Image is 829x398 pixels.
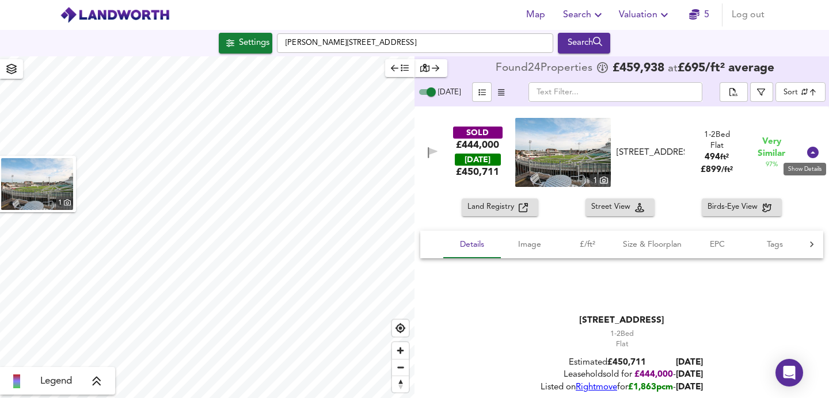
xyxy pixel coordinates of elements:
span: [DATE] [438,89,461,96]
a: Rightmove [576,383,617,392]
span: Land Registry [467,201,519,214]
span: £ 444,000 [634,370,673,379]
span: [DATE] [676,383,703,392]
span: Details [450,238,494,252]
div: SOLD [453,127,503,139]
div: Search [561,36,607,51]
span: Tags [753,238,797,252]
div: Rightmove thinks this is a 2 bed but Zoopla states 1 bed, so we're showing you both here [541,329,703,339]
div: Rightmove thinks this is a 2 bed but Zoopla states 1 bed, so we're showing you both here [701,129,733,140]
span: Street View [591,201,635,214]
button: Valuation [614,3,676,26]
span: £ 450,711 [456,166,499,178]
span: Legend [40,374,72,388]
a: 5 [689,7,709,23]
span: / ft² [721,166,733,174]
div: Listed on for - [541,381,703,393]
div: Settings [239,36,269,51]
div: SOLD£444,000 [DATE]£450,711property thumbnail 1 [STREET_ADDRESS]1-2Bed Flat494ft²£899/ft² Very Si... [414,106,829,198]
button: Find my location [392,320,409,336]
img: logo [60,6,170,24]
img: property thumbnail [1,158,73,210]
div: £444,000 [456,139,499,151]
div: 1 [590,174,611,187]
button: Street View [585,198,655,216]
span: £ 459,938 [613,63,664,74]
button: Settings [219,33,272,53]
span: Map [522,7,549,23]
div: Flat [701,129,733,152]
span: Search [563,7,605,23]
button: 5 [680,3,717,26]
button: Zoom in [392,342,409,359]
div: Leasehold sold for - [541,369,703,381]
span: Birds-Eye View [708,201,762,214]
div: 1 [56,197,73,210]
div: Estimated [541,357,703,369]
a: property thumbnail 1 [515,118,611,187]
span: Log out [732,7,765,23]
button: Zoom out [392,359,409,376]
span: EPC [695,238,739,252]
button: Land Registry [462,198,538,216]
span: Valuation [619,7,671,23]
button: Reset bearing to north [392,376,409,392]
a: property thumbnail 1 [1,158,73,210]
div: Flat [541,329,703,350]
span: £ 1,863 pcm [628,383,673,392]
button: Birds-Eye View [702,198,782,216]
div: Run Your Search [558,33,610,53]
button: Log out [727,3,769,26]
input: Enter a location... [277,33,553,53]
span: at [668,63,678,74]
span: Image [508,238,552,252]
div: split button [720,82,747,102]
span: £ 450,711 [607,358,646,367]
span: Size & Floorplan [623,238,682,252]
button: Search [558,3,610,26]
div: Sort [784,87,798,98]
img: property thumbnail [515,118,611,187]
div: Found 24 Propert ies [496,63,595,74]
div: Click to configure Search Settings [219,33,272,53]
span: £ 899 [701,166,733,174]
div: [STREET_ADDRESS] [617,147,685,159]
span: £ 695 / ft² average [678,62,774,74]
div: [DATE] [455,154,501,166]
span: 97 % [766,160,778,169]
input: Text Filter... [528,82,702,102]
span: [DATE] [676,370,703,379]
button: Map [517,3,554,26]
div: Sort [775,82,826,102]
span: Zoom out [392,359,409,376]
span: Very Similar [758,136,785,160]
span: 494 [705,153,720,162]
button: Search [558,33,610,53]
div: Open Intercom Messenger [775,359,803,386]
span: £/ft² [565,238,609,252]
div: [STREET_ADDRESS] [541,314,703,327]
span: ft² [720,154,729,161]
b: [DATE] [676,358,703,367]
